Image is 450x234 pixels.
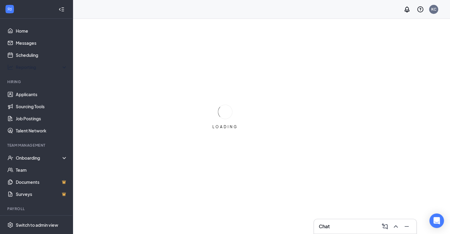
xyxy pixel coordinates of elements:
[7,64,13,70] svg: Analysis
[16,176,68,188] a: DocumentsCrown
[16,125,68,137] a: Talent Network
[16,64,68,70] div: Reporting
[429,213,444,228] div: Open Intercom Messenger
[7,6,13,12] svg: WorkstreamLogo
[16,25,68,37] a: Home
[16,112,68,125] a: Job Postings
[417,6,424,13] svg: QuestionInfo
[16,37,68,49] a: Messages
[16,88,68,100] a: Applicants
[7,143,66,148] div: Team Management
[380,222,390,231] button: ComposeMessage
[7,206,66,211] div: Payroll
[16,49,68,61] a: Scheduling
[403,6,411,13] svg: Notifications
[391,222,401,231] button: ChevronUp
[16,188,68,200] a: SurveysCrown
[58,6,65,12] svg: Collapse
[16,222,58,228] div: Switch to admin view
[402,222,412,231] button: Minimize
[392,223,399,230] svg: ChevronUp
[7,222,13,228] svg: Settings
[431,7,436,12] div: KC
[7,79,66,84] div: Hiring
[403,223,410,230] svg: Minimize
[7,155,13,161] svg: UserCheck
[381,223,388,230] svg: ComposeMessage
[16,164,68,176] a: Team
[16,155,62,161] div: Onboarding
[319,223,330,230] h3: Chat
[16,100,68,112] a: Sourcing Tools
[210,124,240,129] div: LOADING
